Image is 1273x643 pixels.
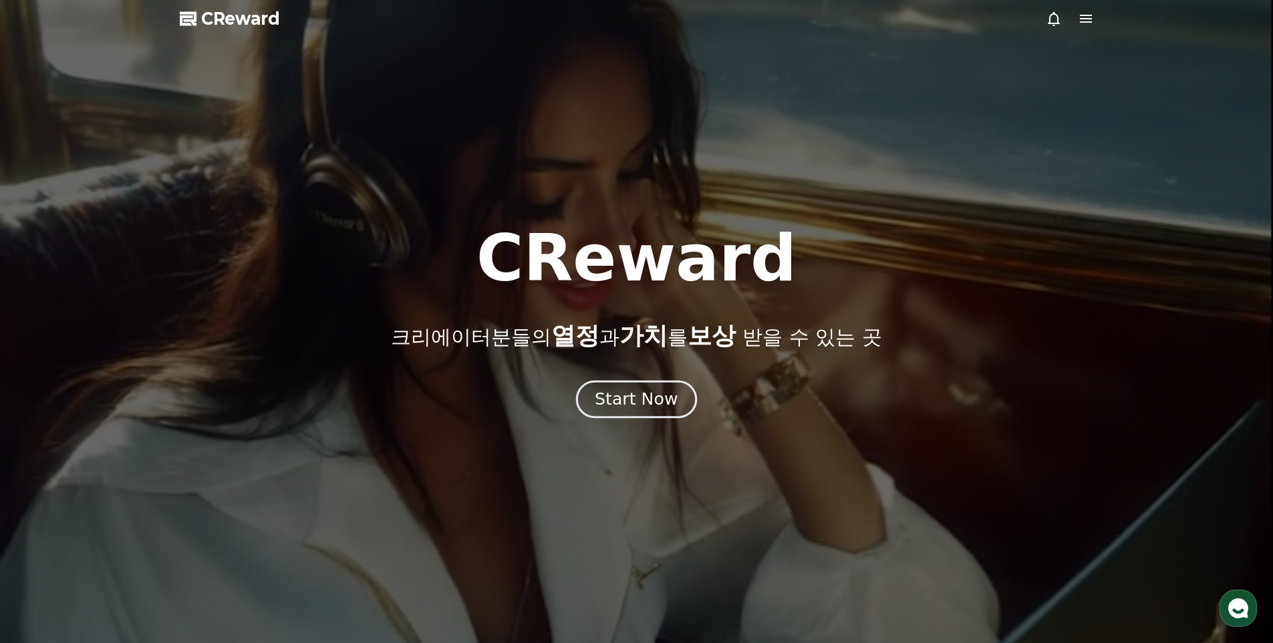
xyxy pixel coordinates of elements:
p: 크리에이터분들의 과 를 받을 수 있는 곳 [391,323,881,349]
a: Start Now [579,395,694,407]
span: 열정 [551,322,599,349]
a: 설정 [172,423,257,457]
a: 홈 [4,423,88,457]
span: 가치 [619,322,668,349]
span: 설정 [206,443,223,454]
span: 홈 [42,443,50,454]
span: 보상 [688,322,736,349]
a: 대화 [88,423,172,457]
a: CReward [180,8,280,29]
button: Start Now [576,380,697,418]
div: Start Now [595,388,678,411]
h1: CReward [476,226,797,290]
span: CReward [201,8,280,29]
span: 대화 [122,444,138,455]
